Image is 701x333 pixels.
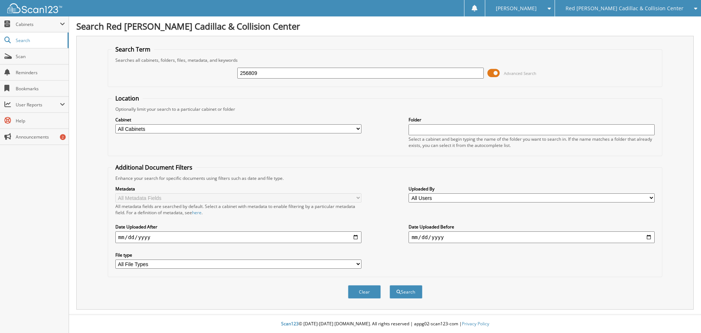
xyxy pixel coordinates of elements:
[115,117,361,123] label: Cabinet
[409,224,655,230] label: Date Uploaded Before
[112,45,154,53] legend: Search Term
[7,3,62,13] img: scan123-logo-white.svg
[115,231,361,243] input: start
[664,298,701,333] iframe: Chat Widget
[16,37,64,43] span: Search
[60,134,66,140] div: 2
[281,321,299,327] span: Scan123
[16,102,60,108] span: User Reports
[409,231,655,243] input: end
[69,315,701,333] div: © [DATE]-[DATE] [DOMAIN_NAME]. All rights reserved | appg02-scan123-com |
[115,203,361,216] div: All metadata fields are searched by default. Select a cabinet with metadata to enable filtering b...
[192,209,202,216] a: here
[112,163,196,171] legend: Additional Document Filters
[496,6,537,11] span: [PERSON_NAME]
[112,94,143,102] legend: Location
[112,106,659,112] div: Optionally limit your search to a particular cabinet or folder
[76,20,694,32] h1: Search Red [PERSON_NAME] Cadillac & Collision Center
[115,224,361,230] label: Date Uploaded After
[16,69,65,76] span: Reminders
[409,117,655,123] label: Folder
[348,285,381,299] button: Clear
[16,118,65,124] span: Help
[16,134,65,140] span: Announcements
[112,57,659,63] div: Searches all cabinets, folders, files, metadata, and keywords
[112,175,659,181] div: Enhance your search for specific documents using filters such as date and file type.
[409,186,655,192] label: Uploaded By
[504,71,536,76] span: Advanced Search
[566,6,683,11] span: Red [PERSON_NAME] Cadillac & Collision Center
[16,86,65,92] span: Bookmarks
[390,285,422,299] button: Search
[409,136,655,148] div: Select a cabinet and begin typing the name of the folder you want to search in. If the name match...
[462,321,489,327] a: Privacy Policy
[115,186,361,192] label: Metadata
[16,53,65,60] span: Scan
[115,252,361,258] label: File type
[16,21,60,27] span: Cabinets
